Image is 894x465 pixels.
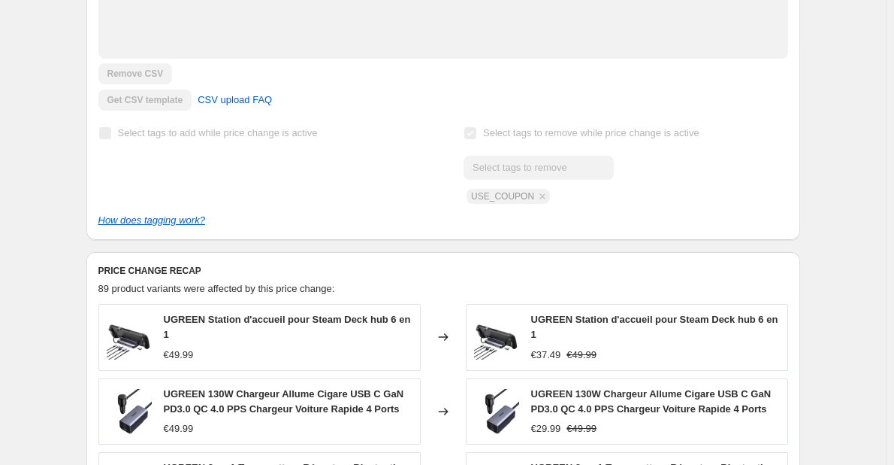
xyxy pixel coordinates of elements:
span: UGREEN Station d'accueil pour Steam Deck hub 6 en 1 [531,314,778,340]
span: 89 product variants were affected by this price change: [98,283,335,294]
img: pixelcut-export_-_2025-05-12T140510.049_80x.png [107,389,152,434]
span: Select tags to add while price change is active [118,127,318,138]
input: Select tags to remove [464,156,614,180]
div: €49.99 [164,421,194,436]
img: ugreen-6-in-1-4k-hdmi-fast-charge-universal-docking-station-440278-983802_80x.png [474,315,519,360]
strike: €49.99 [566,348,597,363]
div: €29.99 [531,421,561,436]
span: UGREEN 130W Chargeur Allume Cigare USB C GaN PD3.0 QC 4.0 PPS Chargeur Voiture Rapide 4 Ports [531,388,772,415]
h6: PRICE CHANGE RECAP [98,265,788,277]
img: ugreen-6-in-1-4k-hdmi-fast-charge-universal-docking-station-440278-983802_80x.png [107,315,152,360]
a: How does tagging work? [98,214,205,226]
div: €37.49 [531,348,561,363]
strike: €49.99 [566,421,597,436]
img: pixelcut-export_-_2025-05-12T140510.049_80x.png [474,389,519,434]
a: CSV upload FAQ [189,88,281,112]
span: UGREEN 130W Chargeur Allume Cigare USB C GaN PD3.0 QC 4.0 PPS Chargeur Voiture Rapide 4 Ports [164,388,404,415]
span: UGREEN Station d'accueil pour Steam Deck hub 6 en 1 [164,314,411,340]
span: Select tags to remove while price change is active [483,127,699,138]
div: €49.99 [164,348,194,363]
span: CSV upload FAQ [198,93,272,108]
